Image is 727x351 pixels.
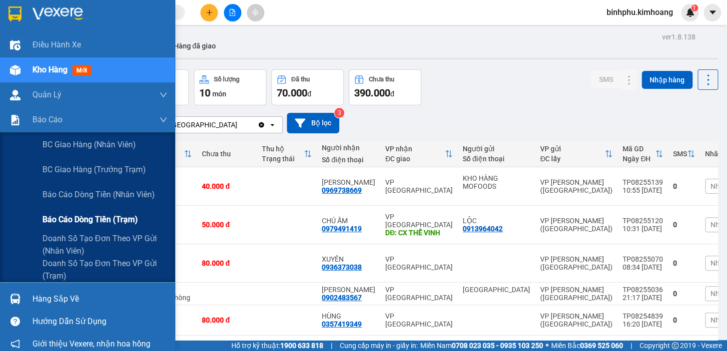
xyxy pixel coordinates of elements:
button: caret-down [704,4,721,21]
div: TP08255070 [623,255,663,263]
th: Toggle SortBy [668,141,700,167]
button: Nhập hàng [642,71,693,89]
span: đ [390,90,394,98]
p: NHẬN: [4,33,146,52]
div: Hướng dẫn sử dụng [32,314,167,329]
div: VP nhận [385,145,445,153]
span: Cung cấp máy in - giấy in: [340,340,418,351]
span: down [159,116,167,124]
span: đ [307,90,311,98]
div: VP [GEOGRAPHIC_DATA] [159,120,237,130]
span: | [331,340,332,351]
span: 10 [199,87,210,99]
div: Số điện thoại [463,155,530,163]
th: Toggle SortBy [380,141,458,167]
input: Selected VP Bình Phú. [238,120,239,130]
span: file-add [229,9,236,16]
div: CÁT TIÊN [322,286,375,294]
div: Trạng thái [262,155,304,163]
span: mới [72,65,91,76]
strong: BIÊN NHẬN GỬI HÀNG [33,5,116,15]
span: BC giao hàng (trưởng trạm) [42,163,146,176]
span: 70.000 [277,87,307,99]
div: VP [PERSON_NAME] ([GEOGRAPHIC_DATA]) [540,178,613,194]
p: GỬI: [4,19,146,29]
img: warehouse-icon [10,65,20,75]
span: binhphu.kimhoang [599,6,681,18]
span: Báo cáo dòng tiền (nhân viên) [42,188,155,201]
div: 0 [673,290,695,298]
button: aim [247,4,264,21]
div: KHO HÀNG MOFOODS [463,174,530,190]
div: Đã thu [291,76,310,83]
img: icon-new-feature [686,8,695,17]
div: 10:55 [DATE] [623,186,663,194]
div: 0 [673,182,695,190]
button: Chưa thu390.000đ [349,69,421,105]
span: Kho hàng [32,65,67,74]
button: Hàng đã giao [166,34,224,58]
div: VP [GEOGRAPHIC_DATA] [385,178,453,194]
div: 0 [673,221,695,229]
span: caret-down [708,8,717,17]
div: VP [PERSON_NAME] ([GEOGRAPHIC_DATA]) [540,286,613,302]
div: VP gửi [540,145,605,153]
span: copyright [672,342,679,349]
div: 40.000 đ [202,182,252,190]
span: aim [252,9,259,16]
div: Người gửi [463,145,530,153]
span: 0397231947 - [4,54,63,63]
div: HỒNG NGỌC [322,178,375,186]
button: SMS [591,70,621,88]
sup: 1 [691,4,698,11]
div: ver 1.8.138 [662,31,696,42]
div: 08:34 [DATE] [623,263,663,271]
span: VP [GEOGRAPHIC_DATA] - [20,19,136,29]
button: Đã thu70.000đ [271,69,344,105]
span: Miền Nam [420,340,543,351]
div: 0979491419 [322,225,362,233]
span: question-circle [10,317,20,326]
div: HÙNG [322,312,375,320]
th: Toggle SortBy [257,141,317,167]
span: Quản Lý [32,88,61,101]
img: solution-icon [10,115,20,125]
span: plus [206,9,213,16]
span: Miền Bắc [551,340,623,351]
span: ⚪️ [546,344,549,348]
div: Mã GD [623,145,655,153]
div: DĐ: CX THẾ VINH [385,229,453,237]
span: Báo cáo [32,113,62,126]
div: Thu hộ [262,145,304,153]
div: 80.000 đ [202,316,252,324]
div: 0969738669 [322,186,362,194]
div: Số lượng [214,76,239,83]
div: VP [GEOGRAPHIC_DATA] [385,255,453,271]
img: logo-vxr [8,6,21,21]
span: | [631,340,632,351]
div: TP08254839 [623,312,663,320]
div: Chưa thu [202,150,252,158]
div: SMS [673,150,687,158]
div: Số điện thoại [322,156,375,164]
span: ĐĂNG [114,19,136,29]
svg: Clear value [257,121,265,129]
button: Số lượng10món [194,69,266,105]
div: Hàng sắp về [32,292,167,307]
span: BC giao hàng (nhân viên) [42,138,136,151]
div: ĐC giao [385,155,445,163]
span: Doanh số tạo đơn theo VP gửi (nhân viên) [42,232,167,257]
strong: 0708 023 035 - 0935 103 250 [452,342,543,350]
svg: open [268,121,276,129]
div: 0 [673,316,695,324]
strong: 1900 633 818 [280,342,323,350]
img: warehouse-icon [10,40,20,50]
div: VP [GEOGRAPHIC_DATA] [385,286,453,302]
div: LỘC [463,217,530,225]
div: 0357419349 [322,320,362,328]
button: file-add [224,4,241,21]
div: 0936373038 [322,263,362,271]
div: ĐC lấy [540,155,605,163]
div: VP [GEOGRAPHIC_DATA] [385,213,453,229]
th: Toggle SortBy [618,141,668,167]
